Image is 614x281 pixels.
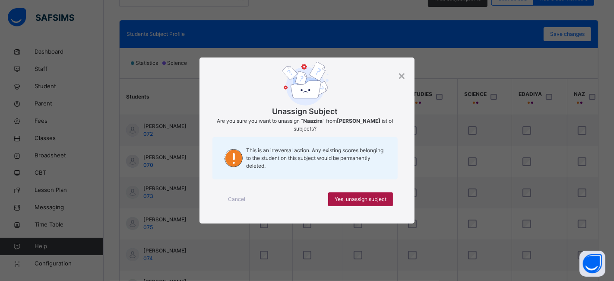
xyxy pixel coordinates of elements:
div: × [398,66,406,84]
span: This is an irreversal action. Any existing scores belonging to the student on this subject would ... [246,147,389,170]
span: Unassign Subject [272,105,338,117]
img: warningIcon [221,146,246,171]
span: Yes, unassign subject [335,195,386,203]
button: Open asap [579,251,605,277]
span: Are you sure you want to unassign “ ” from list of subjects? [217,118,393,132]
span: [PERSON_NAME] [337,118,380,124]
b: Naazira [303,118,323,124]
span: Cancel [228,195,245,203]
img: Error Image [282,62,329,106]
